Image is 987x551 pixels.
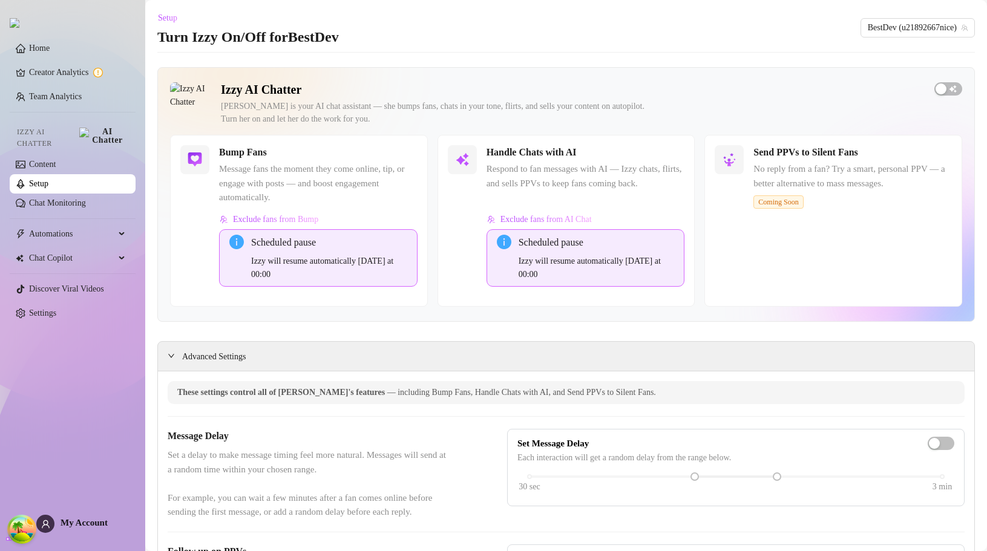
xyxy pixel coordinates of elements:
button: Setup [157,8,187,28]
span: build [6,533,15,542]
img: svg%3e [188,152,202,167]
span: Automations [29,224,115,244]
img: logo.svg [10,18,19,28]
a: Chat Monitoring [29,198,86,207]
span: BestDev (u21892667nice) [868,19,968,37]
a: Creator Analytics exclamation-circle [29,63,126,82]
span: Each interaction will get a random delay from the range below. [517,451,954,465]
div: 30 sec [519,480,540,494]
span: — including Bump Fans, Handle Chats with AI, and Send PPVs to Silent Fans. [387,388,656,397]
span: Chat Copilot [29,249,115,268]
span: info-circle [497,235,511,249]
span: Izzy AI Chatter [17,126,74,149]
div: Scheduled pause [251,235,407,250]
h3: Turn Izzy On/Off for BestDev [157,28,339,47]
div: Scheduled pause [519,235,675,250]
span: user [41,520,50,529]
span: team [961,24,968,31]
span: My Account [61,518,108,527]
span: These settings control all of [PERSON_NAME]'s features [177,388,387,397]
img: svg%3e [487,215,496,224]
strong: Set Message Delay [517,439,589,448]
h5: Bump Fans [219,145,267,160]
span: Setup [158,13,177,23]
img: svg%3e [455,152,470,167]
h5: Send PPVs to Silent Fans [753,145,857,160]
span: Set a delay to make message timing feel more natural. Messages will send at a random time within ... [168,448,447,520]
span: Exclude fans from AI Chat [500,215,592,224]
img: Chat Copilot [16,254,24,262]
h5: Message Delay [168,429,447,443]
h2: Izzy AI Chatter [221,82,925,97]
img: svg%3e [220,215,228,224]
span: Respond to fan messages with AI — Izzy chats, flirts, and sells PPVs to keep fans coming back. [487,162,685,191]
a: Discover Viral Videos [29,284,104,293]
a: Content [29,160,56,169]
h5: Handle Chats with AI [487,145,577,160]
a: Settings [29,308,56,318]
span: expanded [168,352,175,359]
button: Exclude fans from Bump [219,210,319,229]
a: Home [29,44,50,53]
span: Coming Soon [753,195,803,209]
img: AI Chatter [79,128,126,145]
img: Izzy AI Chatter [170,82,211,123]
span: Message fans the moment they come online, tip, or engage with posts — and boost engagement automa... [219,162,418,205]
div: [PERSON_NAME] is your AI chat assistant — she bumps fans, chats in your tone, flirts, and sells y... [221,100,925,125]
div: Izzy will resume automatically [DATE] at 00:00 [519,255,675,281]
div: expanded [168,349,182,362]
span: thunderbolt [16,229,25,239]
div: 3 min [933,480,952,494]
span: info-circle [229,235,244,249]
span: No reply from a fan? Try a smart, personal PPV — a better alternative to mass messages. [753,162,952,191]
img: svg%3e [722,152,736,167]
button: Open Tanstack query devtools [10,517,34,541]
a: Team Analytics [29,92,82,101]
span: Exclude fans from Bump [233,215,318,224]
button: Exclude fans from AI Chat [487,210,592,229]
a: Setup [29,179,48,188]
div: Izzy will resume automatically [DATE] at 00:00 [251,255,407,281]
span: Advanced Settings [182,350,246,364]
